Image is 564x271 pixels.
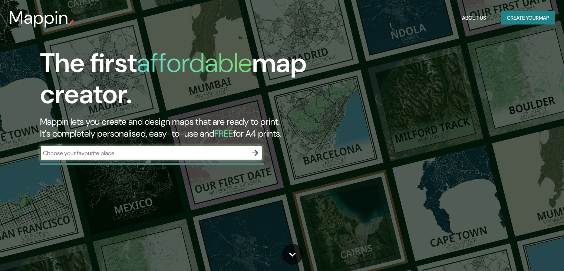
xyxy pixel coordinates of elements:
button: About Us [459,11,489,25]
h5: FREE [214,128,233,139]
input: Choose your favourite place [40,149,248,157]
button: Create yourmap [501,11,555,25]
h1: affordable [137,46,252,80]
h3: Mappin [9,7,69,28]
h1: The first map creator. [40,48,322,116]
h2: Mappin lets you create and design maps that are ready to print. It's completely personalised, eas... [40,116,322,140]
img: mappin-pin [69,19,75,25]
